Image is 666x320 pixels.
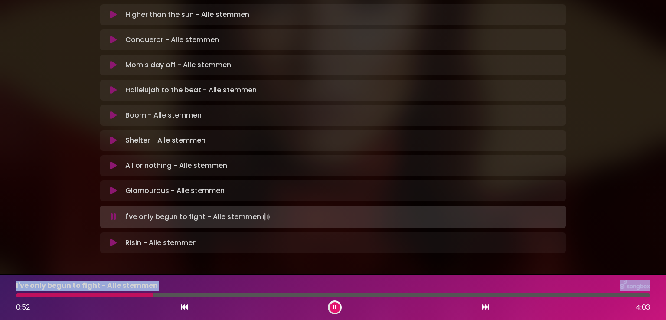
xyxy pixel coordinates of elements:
[125,211,273,223] p: I've only begun to fight - Alle stemmen
[125,85,257,95] p: Hallelujah to the beat - Alle stemmen
[125,238,197,248] p: Risin - Alle stemmen
[125,160,227,171] p: All or nothing - Alle stemmen
[620,280,650,291] img: songbox-logo-white.png
[125,135,206,146] p: Shelter - Alle stemmen
[125,186,225,196] p: Glamourous - Alle stemmen
[16,281,158,291] p: I've only begun to fight - Alle stemmen
[261,211,273,223] img: waveform4.gif
[125,60,231,70] p: Mom's day off - Alle stemmen
[125,110,202,121] p: Boom - Alle stemmen
[125,35,219,45] p: Conqueror - Alle stemmen
[125,10,249,20] p: Higher than the sun - Alle stemmen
